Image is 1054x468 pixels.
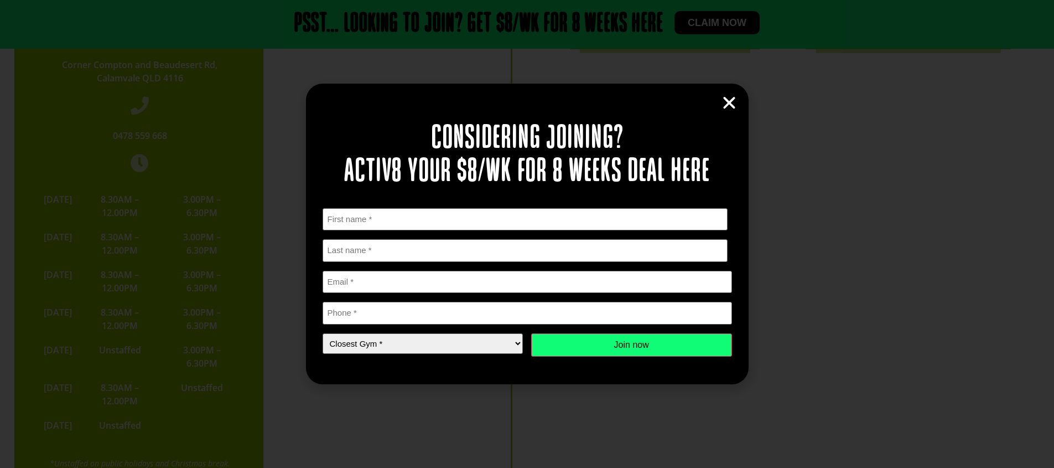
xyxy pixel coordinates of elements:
[323,122,732,189] h2: Considering joining? Activ8 your $8/wk for 8 weeks deal here
[323,239,728,262] input: Last name *
[531,333,732,357] input: Join now
[323,271,732,294] input: Email *
[323,208,728,231] input: First name *
[721,95,738,111] a: Close
[323,302,732,325] input: Phone *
